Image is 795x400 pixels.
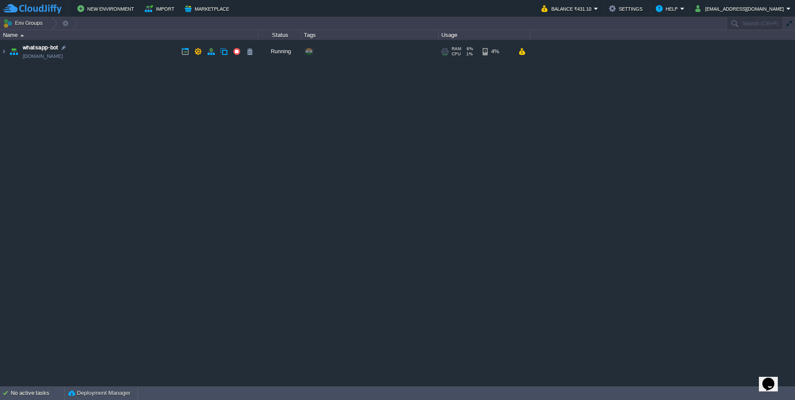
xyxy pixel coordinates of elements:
[23,52,63,61] a: [DOMAIN_NAME]
[483,40,511,63] div: 4%
[20,34,24,36] img: AMDAwAAAACH5BAEAAAAALAAAAAABAAEAAAICRAEAOw==
[68,389,130,397] button: Deployment Manager
[609,3,645,14] button: Settings
[145,3,177,14] button: Import
[452,52,461,57] span: CPU
[302,30,438,40] div: Tags
[23,43,58,52] a: whatsapp-bot
[465,46,473,52] span: 6%
[185,3,232,14] button: Marketplace
[1,30,258,40] div: Name
[258,40,301,63] div: Running
[3,3,61,14] img: CloudJiffy
[695,3,786,14] button: [EMAIL_ADDRESS][DOMAIN_NAME]
[11,386,64,400] div: No active tasks
[541,3,594,14] button: Balance ₹431.10
[759,366,786,391] iframe: chat widget
[77,3,137,14] button: New Environment
[464,52,473,57] span: 1%
[452,46,461,52] span: RAM
[259,30,301,40] div: Status
[0,40,7,63] img: AMDAwAAAACH5BAEAAAAALAAAAAABAAEAAAICRAEAOw==
[439,30,530,40] div: Usage
[8,40,20,63] img: AMDAwAAAACH5BAEAAAAALAAAAAABAAEAAAICRAEAOw==
[3,17,46,29] button: Env Groups
[656,3,680,14] button: Help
